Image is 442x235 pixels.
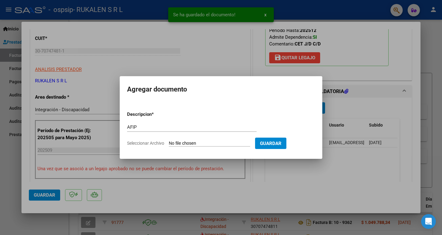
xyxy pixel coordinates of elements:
div: Open Intercom Messenger [421,214,436,229]
p: Descripcion [127,111,184,118]
h2: Agregar documento [127,84,315,95]
span: Seleccionar Archivo [127,141,164,146]
span: Guardar [260,141,281,146]
button: Guardar [255,138,286,149]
